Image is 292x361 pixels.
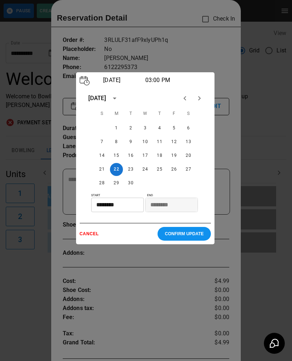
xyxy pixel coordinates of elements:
[124,122,137,135] button: 2
[110,136,123,149] button: 8
[96,149,109,162] button: 14
[153,149,166,162] button: 18
[182,122,195,135] button: 6
[110,177,123,190] button: 29
[96,177,109,190] button: 28
[139,136,152,149] button: 10
[153,107,166,121] span: Thursday
[109,92,121,104] button: calendar view is open, switch to year view
[182,107,195,121] span: Saturday
[168,149,181,162] button: 19
[153,163,166,176] button: 25
[145,198,193,212] input: Choose time, selected time is 4:00 PM
[96,136,109,149] button: 7
[110,107,123,121] span: Monday
[80,231,158,236] p: CANCEL
[182,136,195,149] button: 13
[91,198,139,212] input: Choose time, selected time is 3:00 PM
[192,91,207,106] button: Next month
[182,149,195,162] button: 20
[110,163,123,176] button: 22
[158,227,211,241] button: CONFIRM UPDATE
[139,163,152,176] button: 24
[139,122,152,135] button: 3
[124,177,137,190] button: 30
[96,163,109,176] button: 21
[110,149,123,162] button: 15
[124,107,137,121] span: Tuesday
[124,163,137,176] button: 23
[168,163,181,176] button: 26
[168,122,181,135] button: 5
[153,136,166,149] button: 11
[110,122,123,135] button: 1
[182,163,195,176] button: 27
[139,107,152,121] span: Wednesday
[101,76,145,85] p: [DATE]
[145,76,211,85] p: 03:00 PM
[178,91,192,106] button: Previous month
[80,76,90,86] img: Vector
[165,231,204,236] p: CONFIRM UPDATE
[168,107,181,121] span: Friday
[139,149,152,162] button: 17
[96,107,109,121] span: Sunday
[88,94,106,103] div: [DATE]
[153,122,166,135] button: 4
[168,136,181,149] button: 12
[124,149,137,162] button: 16
[124,136,137,149] button: 9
